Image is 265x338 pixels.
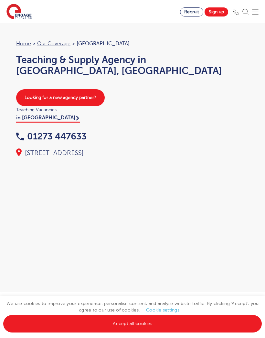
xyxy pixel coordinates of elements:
[146,308,179,312] a: Cookie settings
[16,89,105,106] a: Looking for a new agency partner?
[33,41,36,47] span: >
[6,4,32,20] img: Engage Education
[3,301,262,326] span: We use cookies to improve your experience, personalise content, and analyse website traffic. By c...
[233,9,239,15] img: Phone
[37,41,70,47] a: Our coverage
[16,131,87,141] a: 01273 447633
[242,9,249,15] img: Search
[16,54,249,76] h1: Teaching & Supply Agency in [GEOGRAPHIC_DATA], [GEOGRAPHIC_DATA]
[180,7,203,16] a: Recruit
[3,315,262,333] a: Accept all cookies
[252,9,259,15] img: Mobile Menu
[16,41,31,47] a: Home
[16,115,80,123] a: in [GEOGRAPHIC_DATA]
[184,9,199,14] span: Recruit
[16,39,249,48] nav: breadcrumb
[16,148,249,158] div: [STREET_ADDRESS]
[77,41,130,47] span: [GEOGRAPHIC_DATA]
[16,106,249,114] span: Teaching Vacancies
[72,41,75,47] span: >
[205,7,228,16] a: Sign up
